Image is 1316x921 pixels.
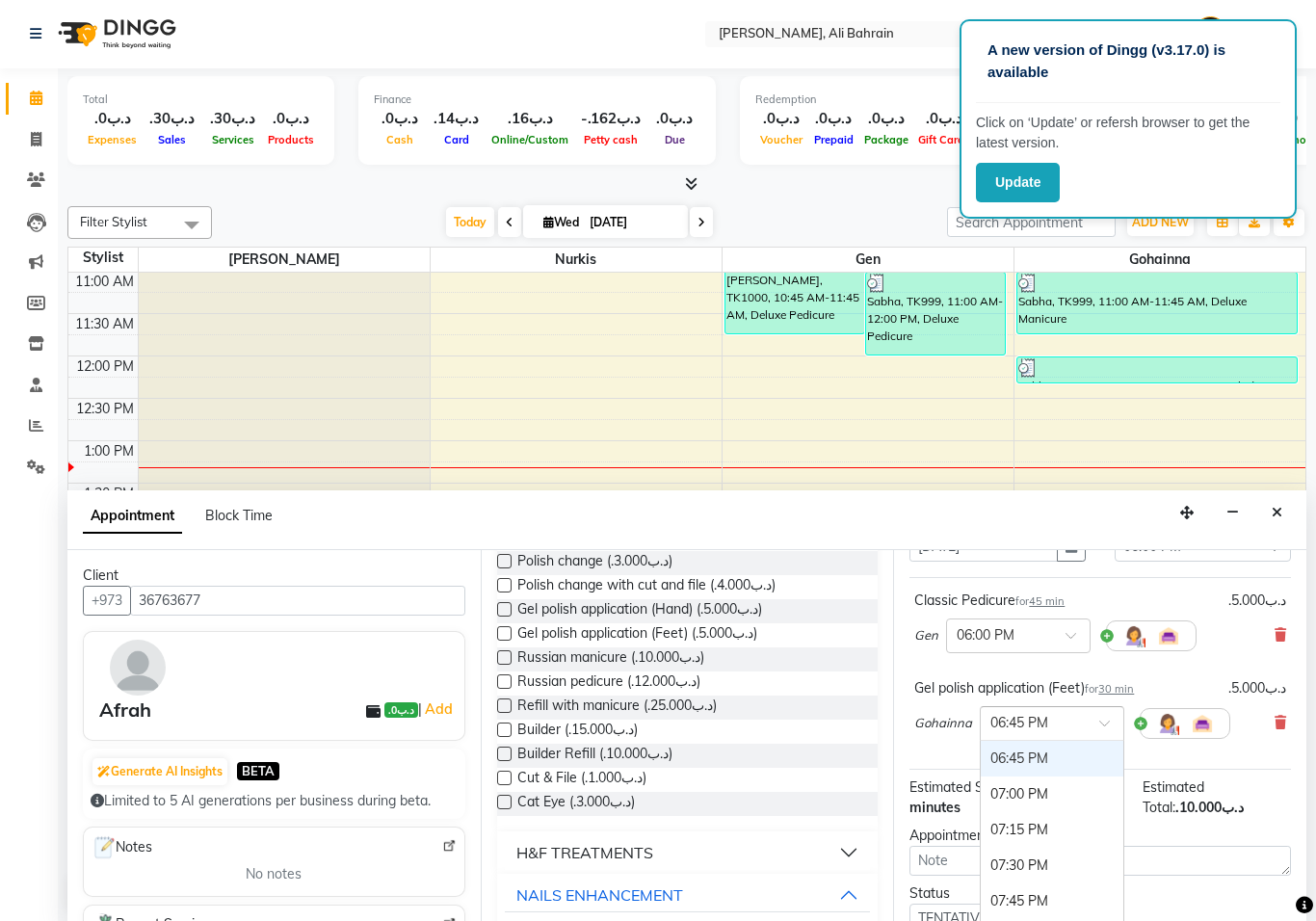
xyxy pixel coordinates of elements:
[374,92,700,108] div: Finance
[914,591,1065,611] div: Classic Pedicure
[981,741,1123,776] div: 06:45 PM
[92,835,152,860] span: Notes
[1191,712,1214,735] img: Interior.png
[439,133,474,146] span: Card
[517,696,717,720] span: Refill with manicure (.د.ب25.000)
[83,566,465,586] div: Client
[207,133,259,146] span: Services
[517,551,672,575] span: Polish change (.د.ب3.000)
[1175,799,1244,816] span: .د.ب10.000
[80,214,147,229] span: Filter Stylist
[71,272,138,292] div: 11:00 AM
[517,744,672,768] span: Builder Refill (.د.ب10.000)
[976,113,1280,153] p: Click on ‘Update’ or refersh browser to get the latest version.
[517,720,638,744] span: Builder (.د.ب15.000)
[83,92,319,108] div: Total
[83,499,182,534] span: Appointment
[517,792,635,816] span: Cat Eye (.د.ب3.000)
[80,441,138,461] div: 1:00 PM
[1015,594,1065,608] small: for
[1143,778,1204,816] span: Estimated Total:
[1157,624,1180,647] img: Interior.png
[981,883,1123,919] div: 07:45 PM
[426,108,487,130] div: .د.ب14
[49,7,181,61] img: logo
[517,599,762,623] span: Gel polish application (Hand) (.د.ب5.000)
[909,778,1057,796] span: Estimated Service Time:
[139,248,430,272] span: [PERSON_NAME]
[725,251,864,333] div: [PERSON_NAME], TK1000, 10:45 AM-11:45 AM, Deluxe Pedicure
[1228,591,1286,611] div: .د.ب5.000
[1228,678,1286,698] div: .د.ب5.000
[1085,682,1134,696] small: for
[573,108,648,130] div: -.د.ب162
[1263,498,1291,528] button: Close
[584,208,680,237] input: 2025-09-03
[205,507,273,524] span: Block Time
[648,108,700,130] div: .د.ب0
[517,623,757,647] span: Gel polish application (Feet) (.د.ب5.000)
[237,762,279,780] span: BETA
[374,108,426,130] div: .د.ب0
[263,133,319,146] span: Products
[755,108,807,130] div: .د.ب0
[263,108,319,130] div: .د.ب0
[71,314,138,334] div: 11:30 AM
[517,647,704,671] span: Russian manicure (.د.ب10.000)
[83,108,142,130] div: .د.ب0
[80,484,138,504] div: 1:30 PM
[142,108,202,130] div: .د.ب30
[755,133,807,146] span: Voucher
[487,133,573,146] span: Online/Custom
[1017,273,1298,333] div: Sabha, TK999, 11:00 AM-11:45 AM, Deluxe Manicure
[130,586,465,616] input: Search by Name/Mobile/Email/Code
[92,758,227,785] button: Generate AI Insights
[517,671,700,696] span: Russian pedicure (.د.ب12.000)
[1194,16,1227,50] img: Admin
[517,575,776,599] span: Polish change with cut and file (.د.ب4.000)
[83,586,131,616] button: +973
[431,248,722,272] span: Nurkis
[859,108,913,130] div: .د.ب0
[83,133,142,146] span: Expenses
[1132,215,1189,229] span: ADD NEW
[914,678,1134,698] div: Gel polish application (Feet)
[723,248,1013,272] span: Gen
[99,696,151,724] div: Afrah
[981,776,1123,812] div: 07:00 PM
[909,883,1086,904] div: Status
[202,108,263,130] div: .د.ب30
[807,108,859,130] div: .د.ب0
[981,812,1123,848] div: 07:15 PM
[909,826,1291,846] div: Appointment Notes
[947,207,1116,237] input: Search Appointment
[914,626,938,645] span: Gen
[809,133,858,146] span: Prepaid
[422,697,456,721] a: Add
[579,133,643,146] span: Petty cash
[384,702,418,718] span: .د.ب0
[517,768,646,792] span: Cut & File (.د.ب1.000)
[909,778,1116,816] span: 1 hour 15 minutes
[1029,594,1065,608] span: 45 min
[246,864,302,884] span: No notes
[516,883,683,907] div: NAILS ENHANCEMENT
[91,791,458,811] div: Limited to 5 AI generations per business during beta.
[1014,248,1306,272] span: Gohainna
[1127,209,1194,236] button: ADD NEW
[68,248,138,268] div: Stylist
[987,39,1269,83] p: A new version of Dingg (v3.17.0) is available
[505,835,871,870] button: H&F TREATMENTS
[382,133,418,146] span: Cash
[539,215,584,229] span: Wed
[914,714,972,733] span: Gohainna
[516,841,653,864] div: H&F TREATMENTS
[981,848,1123,883] div: 07:30 PM
[1017,357,1298,382] div: Sabha, TK999, 12:00 PM-12:20 PM, French design : Normal(Full set)
[110,640,166,696] img: avatar
[859,133,913,146] span: Package
[72,399,138,419] div: 12:30 PM
[660,133,690,146] span: Due
[913,108,975,130] div: .د.ب0
[1122,624,1145,647] img: Hairdresser.png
